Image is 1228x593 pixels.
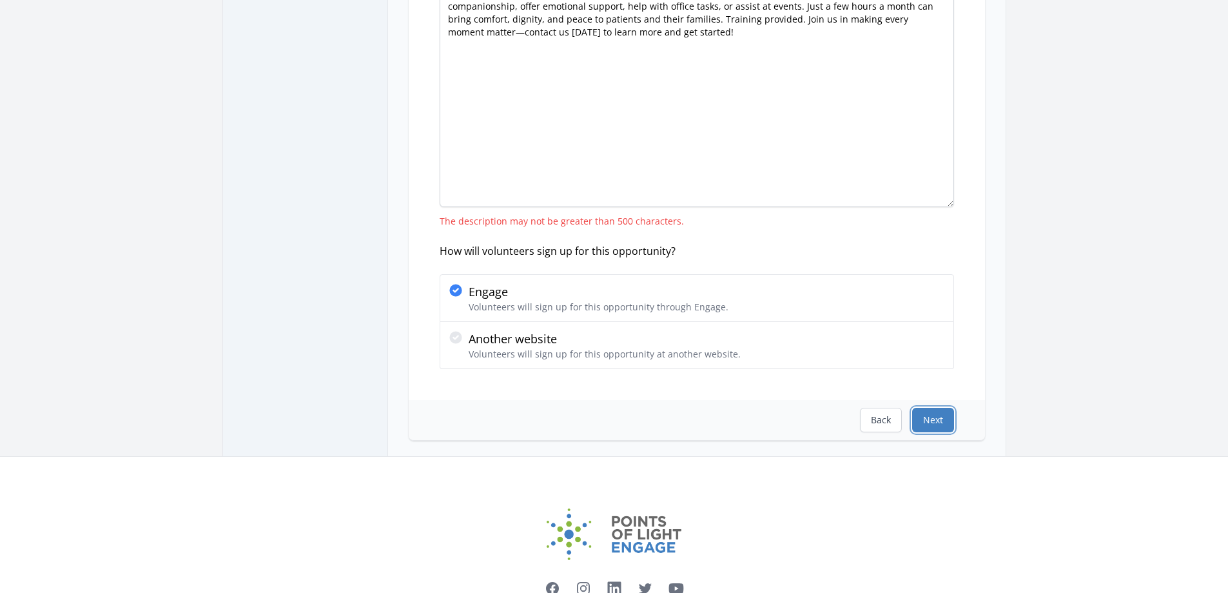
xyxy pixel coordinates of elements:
p: Another website [469,330,741,348]
div: The description may not be greater than 500 characters. [440,215,954,228]
p: Engage [469,283,728,301]
div: How will volunteers sign up for this opportunity? [440,243,954,259]
button: Next [912,408,954,432]
p: Volunteers will sign up for this opportunity through Engage. [469,301,728,314]
button: Back [860,408,902,432]
img: Points of Light Engage [547,508,682,560]
p: Volunteers will sign up for this opportunity at another website. [469,348,741,361]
